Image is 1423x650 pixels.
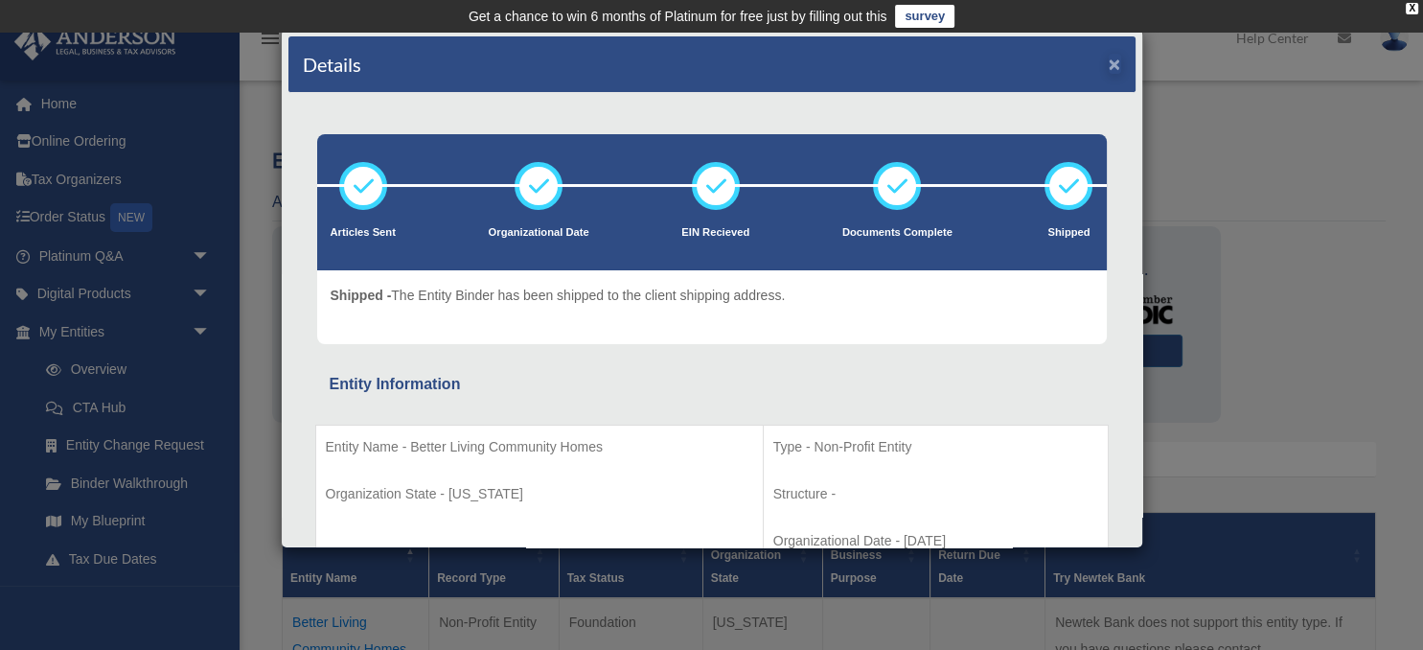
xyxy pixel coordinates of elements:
[895,5,954,28] a: survey
[842,223,952,243] p: Documents Complete
[326,435,753,459] p: Entity Name - Better Living Community Homes
[330,371,1094,398] div: Entity Information
[326,482,753,506] p: Organization State - [US_STATE]
[773,435,1098,459] p: Type - Non-Profit Entity
[1406,3,1418,14] div: close
[1044,223,1092,243] p: Shipped
[331,223,396,243] p: Articles Sent
[681,223,749,243] p: EIN Recieved
[1109,54,1121,74] button: ×
[489,223,589,243] p: Organizational Date
[303,51,361,78] h4: Details
[773,482,1098,506] p: Structure -
[331,288,392,303] span: Shipped -
[773,529,1098,553] p: Organizational Date - [DATE]
[469,5,887,28] div: Get a chance to win 6 months of Platinum for free just by filling out this
[331,284,786,308] p: The Entity Binder has been shipped to the client shipping address.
